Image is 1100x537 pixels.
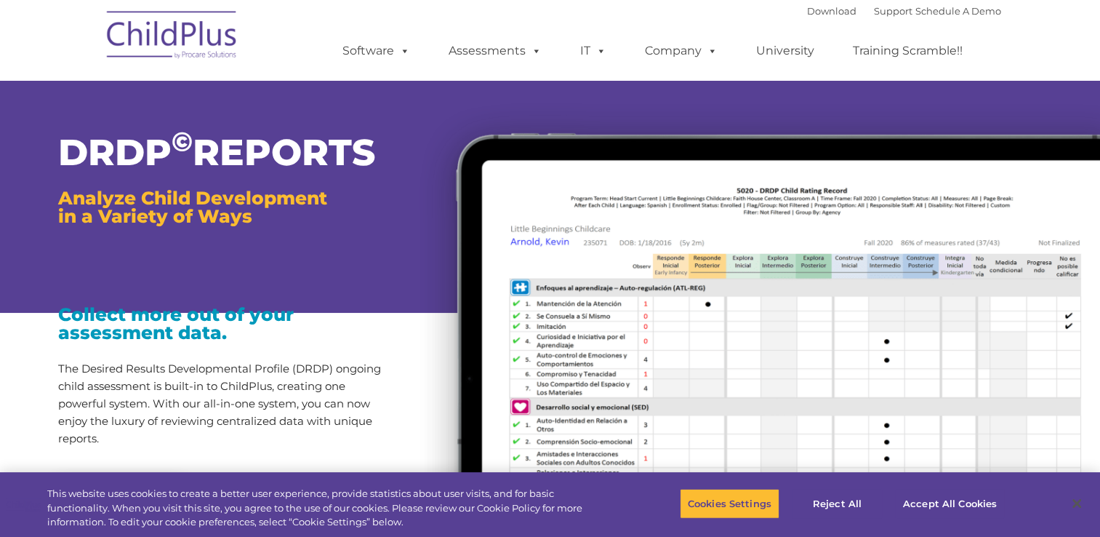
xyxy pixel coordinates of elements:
button: Cookies Settings [680,488,779,519]
a: Company [630,36,732,65]
a: Training Scramble!! [838,36,977,65]
p: The Desired Results Developmental Profile (DRDP) ongoing child assessment is built-in to ChildPlu... [58,360,391,447]
a: IT [566,36,621,65]
a: Schedule A Demo [915,5,1001,17]
img: ChildPlus by Procare Solutions [100,1,245,73]
button: Close [1061,488,1093,520]
button: Accept All Cookies [895,488,1005,519]
h1: DRDP REPORTS [58,135,391,171]
a: Assessments [434,36,556,65]
span: Analyze Child Development [58,187,327,209]
div: This website uses cookies to create a better user experience, provide statistics about user visit... [47,487,605,530]
a: Software [328,36,425,65]
span: in a Variety of Ways [58,205,252,227]
a: Support [874,5,912,17]
a: University [742,36,829,65]
h3: Collect more out of your assessment data. [58,306,391,342]
button: Reject All [792,488,883,519]
font: | [807,5,1001,17]
sup: © [172,125,193,158]
a: Download [807,5,856,17]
